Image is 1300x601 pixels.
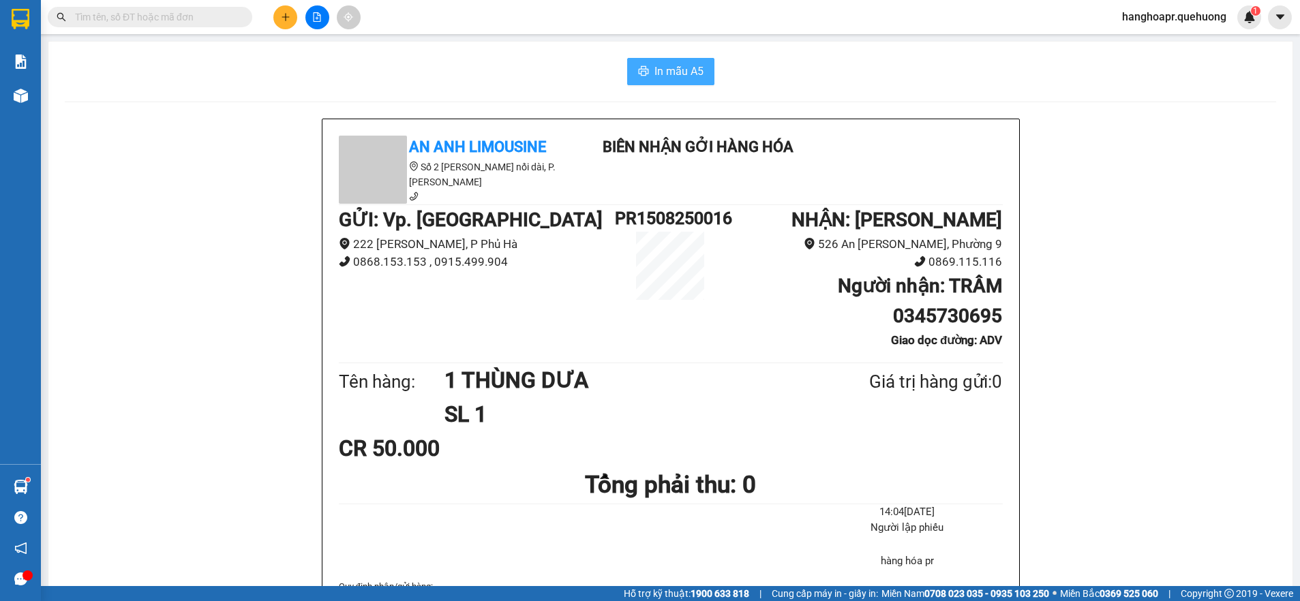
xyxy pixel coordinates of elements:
[339,256,350,267] span: phone
[1111,8,1237,25] span: hanghoapr.quehuong
[339,431,558,465] div: CR 50.000
[924,588,1049,599] strong: 0708 023 035 - 0935 103 250
[337,5,361,29] button: aim
[26,478,30,482] sup: 1
[881,586,1049,601] span: Miền Nam
[1274,11,1286,23] span: caret-down
[638,65,649,78] span: printer
[1251,6,1260,16] sup: 1
[281,12,290,22] span: plus
[1268,5,1292,29] button: caret-down
[791,209,1002,231] b: NHẬN : [PERSON_NAME]
[726,253,1003,271] li: 0869.115.116
[339,159,584,189] li: Số 2 [PERSON_NAME] nối dài, P. [PERSON_NAME]
[12,9,29,29] img: logo-vxr
[273,5,297,29] button: plus
[838,275,1002,327] b: Người nhận : TRÂM 0345730695
[691,588,749,599] strong: 1900 633 818
[891,333,1002,347] b: Giao dọc đường: ADV
[14,572,27,585] span: message
[14,542,27,555] span: notification
[17,88,75,152] b: An Anh Limousine
[1243,11,1256,23] img: icon-new-feature
[1168,586,1170,601] span: |
[339,466,1003,504] h1: Tổng phải thu: 0
[14,511,27,524] span: question-circle
[603,138,793,155] b: Biên nhận gởi hàng hóa
[409,138,546,155] b: An Anh Limousine
[344,12,353,22] span: aim
[1060,586,1158,601] span: Miền Bắc
[14,480,28,494] img: warehouse-icon
[339,253,616,271] li: 0868.153.153 , 0915.499.904
[726,235,1003,253] li: 526 An [PERSON_NAME], Phường 9
[812,553,1002,570] li: hàng hóa pr
[1053,591,1057,596] span: ⚪️
[339,209,603,231] b: GỬI : Vp. [GEOGRAPHIC_DATA]
[312,12,322,22] span: file-add
[1253,6,1258,16] span: 1
[624,586,749,601] span: Hỗ trợ kỹ thuật:
[1100,588,1158,599] strong: 0369 525 060
[339,235,616,253] li: 222 [PERSON_NAME], P Phủ Hà
[57,12,66,22] span: search
[654,63,704,80] span: In mẫu A5
[759,586,761,601] span: |
[444,397,803,431] h1: SL 1
[627,58,714,85] button: printerIn mẫu A5
[812,504,1002,521] li: 14:04[DATE]
[1224,589,1234,598] span: copyright
[305,5,329,29] button: file-add
[339,238,350,249] span: environment
[409,161,419,171] span: environment
[772,586,878,601] span: Cung cấp máy in - giấy in:
[409,191,419,201] span: phone
[914,256,926,267] span: phone
[14,55,28,69] img: solution-icon
[444,363,803,397] h1: 1 THÙNG DƯA
[14,89,28,103] img: warehouse-icon
[804,238,815,249] span: environment
[339,368,445,396] div: Tên hàng:
[812,520,1002,536] li: Người lập phiếu
[615,205,725,232] h1: PR1508250016
[75,10,236,25] input: Tìm tên, số ĐT hoặc mã đơn
[803,368,1002,396] div: Giá trị hàng gửi: 0
[88,20,131,131] b: Biên nhận gởi hàng hóa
